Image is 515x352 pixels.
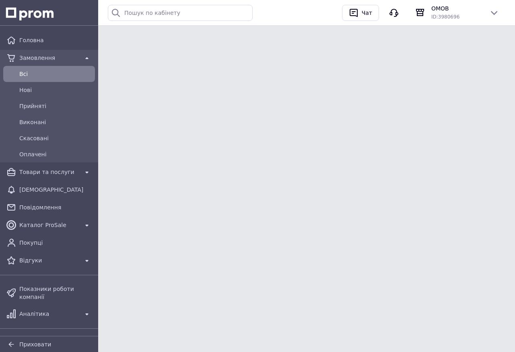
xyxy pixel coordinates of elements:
[19,36,92,44] span: Головна
[108,5,253,21] input: Пошук по кабінету
[19,134,92,142] span: Скасовані
[431,4,483,12] span: ОМОВ
[19,150,92,158] span: Оплачені
[19,203,92,211] span: Повідомлення
[19,168,79,176] span: Товари та послуги
[360,7,374,19] div: Чат
[19,70,92,78] span: Всi
[342,5,379,21] button: Чат
[19,221,79,229] span: Каталог ProSale
[19,256,79,264] span: Відгуки
[19,310,79,318] span: Аналітика
[19,341,51,348] span: Приховати
[19,118,92,126] span: Виконані
[431,14,459,20] span: ID: 3980696
[19,54,79,62] span: Замовлення
[19,239,92,247] span: Покупці
[19,285,92,301] span: Показники роботи компанії
[19,102,92,110] span: Прийняті
[19,86,92,94] span: Нові
[19,186,92,194] span: [DEMOGRAPHIC_DATA]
